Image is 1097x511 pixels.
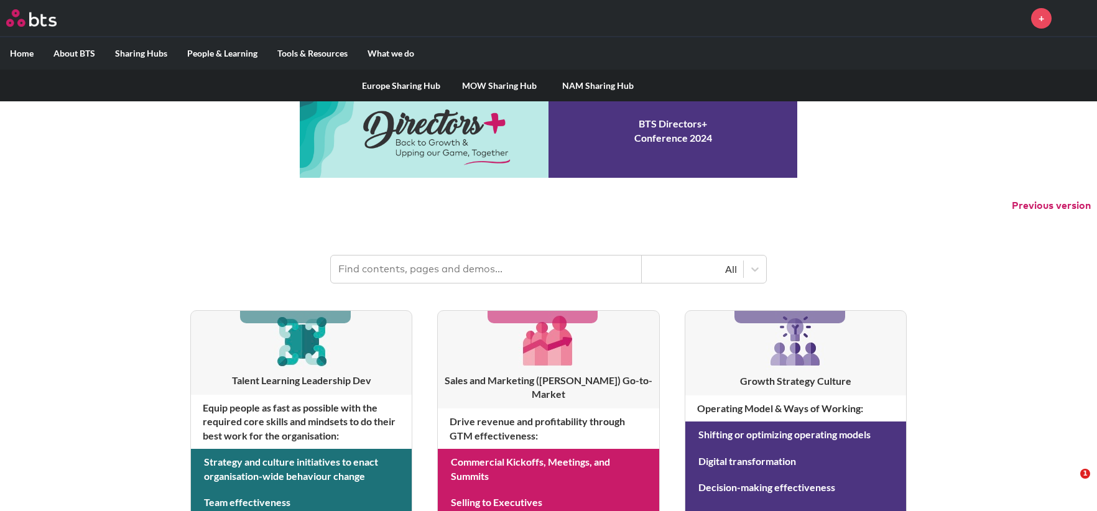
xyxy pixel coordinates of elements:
label: People & Learning [177,37,267,70]
a: Conference 2024 [300,85,797,178]
label: About BTS [44,37,105,70]
div: All [648,262,737,276]
h3: Sales and Marketing ([PERSON_NAME]) Go-to-Market [438,374,659,402]
img: [object Object] [272,311,331,370]
button: Previous version [1012,199,1091,213]
span: 1 [1080,469,1090,479]
img: Gisela Sotomayor [1061,3,1091,33]
img: [object Object] [766,311,825,371]
a: Profile [1061,3,1091,33]
h4: Drive revenue and profitability through GTM effectiveness : [438,408,659,449]
input: Find contents, pages and demos... [331,255,642,283]
a: + [1031,8,1052,29]
label: What we do [358,37,424,70]
h4: Equip people as fast as possible with the required core skills and mindsets to do their best work... [191,395,412,449]
h4: Operating Model & Ways of Working : [685,395,906,421]
h3: Talent Learning Leadership Dev [191,374,412,387]
img: [object Object] [519,311,578,370]
a: Go home [6,9,80,27]
label: Tools & Resources [267,37,358,70]
img: BTS Logo [6,9,57,27]
label: Sharing Hubs [105,37,177,70]
iframe: Intercom live chat [1055,469,1085,499]
h3: Growth Strategy Culture [685,374,906,388]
